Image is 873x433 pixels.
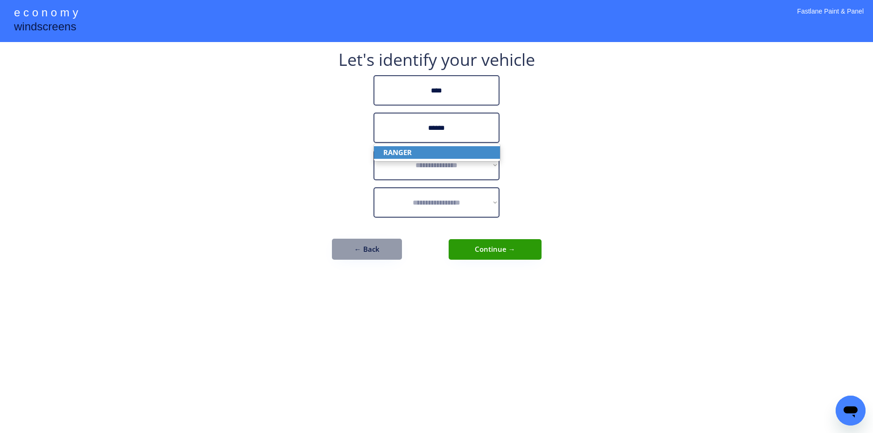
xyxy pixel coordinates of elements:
[332,239,402,260] button: ← Back
[836,396,866,426] iframe: Button to launch messaging window
[338,51,535,68] div: Let's identify your vehicle
[14,5,78,22] div: e c o n o m y
[449,239,542,260] button: Continue →
[383,148,412,157] strong: RANGER
[14,19,76,37] div: windscreens
[797,7,864,28] div: Fastlane Paint & Panel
